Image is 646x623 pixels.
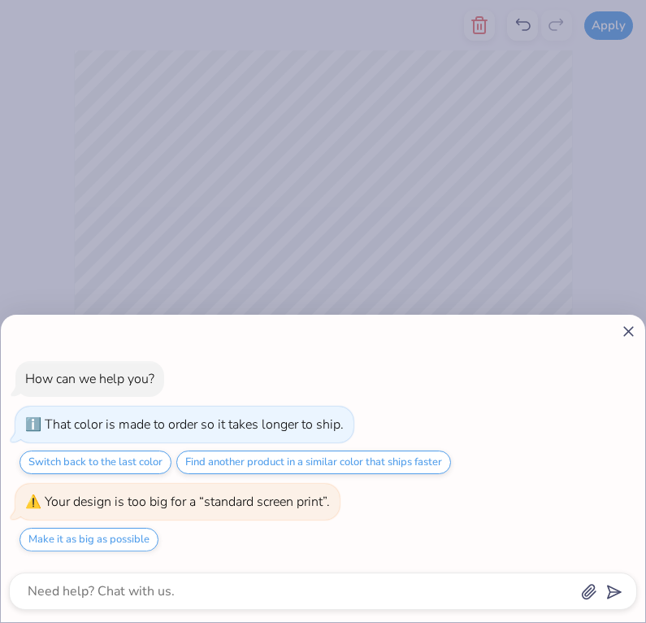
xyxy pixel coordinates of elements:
[45,416,344,433] div: That color is made to order so it takes longer to ship.
[20,528,158,551] button: Make it as big as possible
[176,451,451,474] button: Find another product in a similar color that ships faster
[25,370,154,388] div: How can we help you?
[45,493,330,511] div: Your design is too big for a “standard screen print”.
[20,451,171,474] button: Switch back to the last color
